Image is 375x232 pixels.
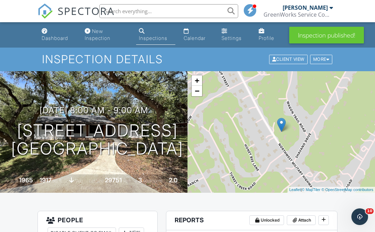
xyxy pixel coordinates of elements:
input: Search everything... [99,4,238,18]
a: Support Center [289,25,336,45]
a: Zoom in [192,75,202,86]
a: Calendar [181,25,213,45]
div: 29751 [105,176,122,184]
div: Inspection published! [289,27,364,43]
a: New Inspection [82,25,131,45]
span: bathrooms [81,185,101,190]
a: Leaflet [289,188,301,192]
h1: [STREET_ADDRESS] [GEOGRAPHIC_DATA] [11,122,183,158]
h1: Inspection Details [42,53,333,65]
a: Dashboard [39,25,76,45]
h3: [DATE] 8:00 am - 9:00 am [40,106,148,115]
div: More [310,55,333,64]
a: © MapTiler [302,188,320,192]
div: [PERSON_NAME] [283,4,328,11]
iframe: Intercom live chat [351,208,368,225]
div: | [287,187,375,193]
div: GreenWorks Service Company [264,11,333,18]
a: Profile [256,25,283,45]
img: The Best Home Inspection Software - Spectora [37,3,53,19]
div: Profile [259,35,274,41]
span: sq. ft. [53,178,62,183]
a: Settings [219,25,250,45]
div: Dashboard [42,35,68,41]
span: bedrooms [143,178,162,183]
span: slab [75,178,83,183]
a: © OpenStreetMap contributors [322,188,373,192]
div: 1965 [19,176,33,184]
div: Settings [222,35,242,41]
a: Zoom out [192,86,202,96]
span: 10 [366,208,374,214]
a: Inspections [136,25,175,45]
span: Built [10,178,18,183]
a: SPECTORA [37,9,115,24]
span: SPECTORA [58,3,115,18]
div: 2.0 [169,176,177,184]
div: Calendar [184,35,206,41]
div: Client View [269,55,308,64]
span: Lot Size [89,178,104,183]
div: Inspections [139,35,167,41]
div: New Inspection [85,28,110,41]
div: 3 [138,176,142,184]
span: sq.ft. [123,178,132,183]
div: 1917 [40,176,52,184]
a: Client View [268,56,309,61]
